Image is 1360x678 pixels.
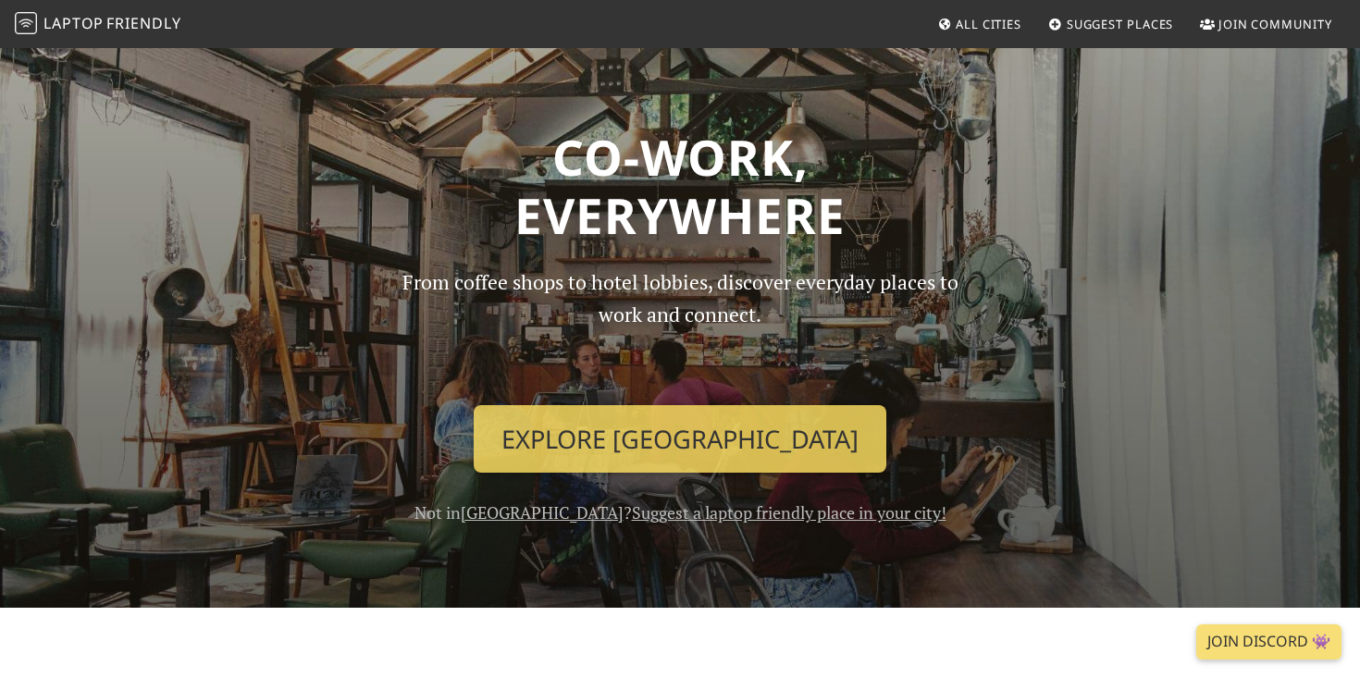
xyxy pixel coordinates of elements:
h1: Co-work, Everywhere [80,128,1280,245]
span: Not in ? [414,501,946,524]
a: Suggest Places [1041,7,1181,41]
span: Join Community [1218,16,1332,32]
a: [GEOGRAPHIC_DATA] [461,501,624,524]
a: LaptopFriendly LaptopFriendly [15,8,181,41]
a: Explore [GEOGRAPHIC_DATA] [474,405,886,474]
span: Laptop [43,13,104,33]
a: Join Discord 👾 [1196,624,1341,660]
a: All Cities [930,7,1029,41]
img: LaptopFriendly [15,12,37,34]
span: All Cities [956,16,1021,32]
span: Friendly [106,13,180,33]
a: Suggest a laptop friendly place in your city! [632,501,946,524]
a: Join Community [1193,7,1340,41]
p: From coffee shops to hotel lobbies, discover everyday places to work and connect. [386,266,974,389]
span: Suggest Places [1067,16,1174,32]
